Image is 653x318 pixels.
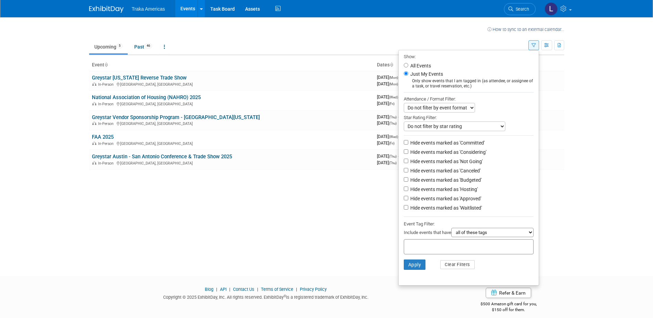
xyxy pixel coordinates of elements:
[409,139,485,146] label: Hide events marked as 'Committed'
[228,287,232,292] span: |
[409,177,482,183] label: Hide events marked as 'Budgeted'
[145,43,152,49] span: 46
[390,62,393,67] a: Sort by Start Date
[89,6,124,13] img: ExhibitDay
[374,59,469,71] th: Dates
[404,113,534,121] div: Star Rating Filter:
[233,287,254,292] a: Contact Us
[389,155,397,158] span: (Thu)
[98,121,116,126] span: In-Person
[389,141,394,145] span: (Fri)
[92,134,114,140] a: FAA 2025
[409,186,478,193] label: Hide events marked as 'Hosting'
[409,204,482,211] label: Hide events marked as 'Waitlisted'
[284,294,286,298] sup: ®
[92,141,96,145] img: In-Person Event
[132,6,165,12] span: Traka Americas
[89,59,374,71] th: Event
[294,287,299,292] span: |
[404,78,534,89] div: Only show events that I am tagged in (as attendee, or assignee of a task, or travel reservation, ...
[545,2,558,15] img: Larry Green
[404,52,534,61] div: Show:
[398,153,399,159] span: -
[92,94,201,100] a: National Association of Housing (NAHRO) 2025
[389,102,394,106] span: (Fri)
[389,121,397,125] span: (Thu)
[453,307,564,313] div: $150 off for them.
[377,160,397,165] span: [DATE]
[92,120,371,126] div: [GEOGRAPHIC_DATA], [GEOGRAPHIC_DATA]
[377,101,394,106] span: [DATE]
[92,75,187,81] a: Greystar [US_STATE] Reverse Trade Show
[205,287,213,292] a: Blog
[487,27,564,32] a: How to sync to an external calendar...
[409,167,481,174] label: Hide events marked as 'Canceled'
[377,134,400,139] span: [DATE]
[117,43,123,49] span: 5
[453,297,564,312] div: $500 Amazon gift card for you,
[404,259,426,270] button: Apply
[92,160,371,166] div: [GEOGRAPHIC_DATA], [GEOGRAPHIC_DATA]
[377,75,400,80] span: [DATE]
[98,82,116,87] span: In-Person
[92,121,96,125] img: In-Person Event
[214,287,219,292] span: |
[92,81,371,87] div: [GEOGRAPHIC_DATA], [GEOGRAPHIC_DATA]
[377,120,397,126] span: [DATE]
[377,81,398,86] span: [DATE]
[92,114,260,120] a: Greystar Vendor Sponsorship Program - [GEOGRAPHIC_DATA][US_STATE]
[404,220,534,228] div: Event Tag Filter:
[92,161,96,165] img: In-Person Event
[409,71,443,77] label: Just My Events
[486,288,531,298] a: Refer & Earn
[389,135,398,139] span: (Wed)
[409,158,483,165] label: Hide events marked as 'Not Going'
[398,114,399,119] span: -
[98,161,116,166] span: In-Person
[389,76,398,79] span: (Mon)
[104,62,108,67] a: Sort by Event Name
[220,287,227,292] a: API
[440,260,475,269] button: Clear Filters
[261,287,293,292] a: Terms of Service
[129,40,157,53] a: Past46
[92,101,371,106] div: [GEOGRAPHIC_DATA], [GEOGRAPHIC_DATA]
[92,82,96,86] img: In-Person Event
[92,102,96,105] img: In-Person Event
[389,82,398,86] span: (Mon)
[300,287,327,292] a: Privacy Policy
[504,3,536,15] a: Search
[389,161,397,165] span: (Thu)
[92,140,371,146] div: [GEOGRAPHIC_DATA], [GEOGRAPHIC_DATA]
[409,195,481,202] label: Hide events marked as 'Approved'
[409,149,486,156] label: Hide events marked as 'Considering'
[377,114,399,119] span: [DATE]
[377,153,399,159] span: [DATE]
[255,287,260,292] span: |
[98,102,116,106] span: In-Person
[513,7,529,12] span: Search
[389,115,397,119] span: (Thu)
[404,95,534,103] div: Attendance / Format Filter:
[89,40,128,53] a: Upcoming5
[377,94,400,99] span: [DATE]
[98,141,116,146] span: In-Person
[377,140,394,146] span: [DATE]
[89,293,443,300] div: Copyright © 2025 ExhibitDay, Inc. All rights reserved. ExhibitDay is a registered trademark of Ex...
[409,63,431,68] label: All Events
[389,95,398,99] span: (Wed)
[92,153,232,160] a: Greystar Austin - San Antonio Conference & Trade Show 2025
[404,228,534,239] div: Include events that have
